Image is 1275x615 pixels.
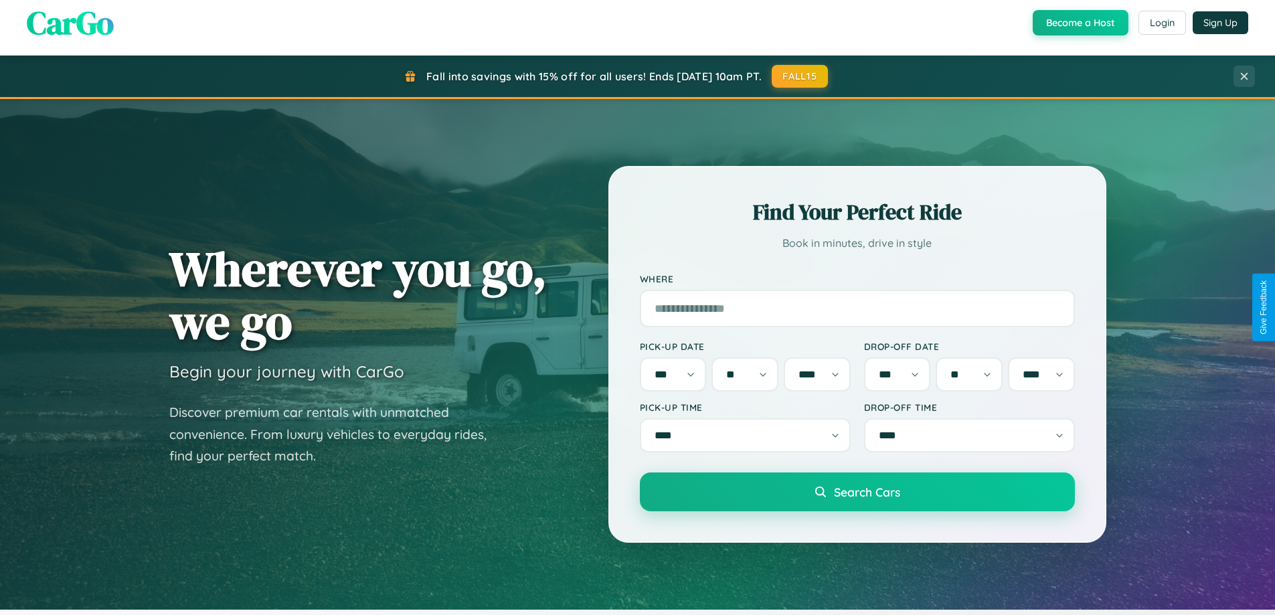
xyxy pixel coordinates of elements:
label: Where [640,273,1075,284]
button: Become a Host [1033,10,1128,35]
label: Drop-off Time [864,402,1075,413]
h2: Find Your Perfect Ride [640,197,1075,227]
button: Login [1138,11,1186,35]
span: CarGo [27,1,114,45]
h1: Wherever you go, we go [169,242,547,348]
span: Fall into savings with 15% off for all users! Ends [DATE] 10am PT. [426,70,762,83]
p: Discover premium car rentals with unmatched convenience. From luxury vehicles to everyday rides, ... [169,402,504,467]
label: Pick-up Time [640,402,851,413]
h3: Begin your journey with CarGo [169,361,404,381]
button: Sign Up [1193,11,1248,34]
span: Search Cars [834,485,900,499]
p: Book in minutes, drive in style [640,234,1075,253]
div: Give Feedback [1259,280,1268,335]
button: FALL15 [772,65,828,88]
label: Drop-off Date [864,341,1075,352]
button: Search Cars [640,472,1075,511]
label: Pick-up Date [640,341,851,352]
